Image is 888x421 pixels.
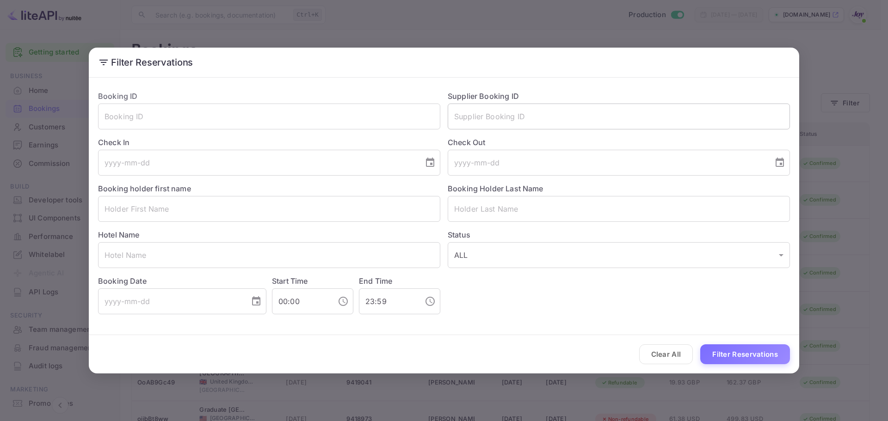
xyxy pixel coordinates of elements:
[421,292,439,311] button: Choose time, selected time is 11:59 PM
[448,196,790,222] input: Holder Last Name
[272,288,330,314] input: hh:mm
[98,137,440,148] label: Check In
[448,229,790,240] label: Status
[448,242,790,268] div: ALL
[98,288,243,314] input: yyyy-mm-dd
[98,150,417,176] input: yyyy-mm-dd
[448,92,519,101] label: Supplier Booking ID
[247,292,265,311] button: Choose date
[448,137,790,148] label: Check Out
[89,48,799,77] h2: Filter Reservations
[98,242,440,268] input: Hotel Name
[448,150,767,176] input: yyyy-mm-dd
[98,184,191,193] label: Booking holder first name
[98,196,440,222] input: Holder First Name
[359,276,392,286] label: End Time
[771,153,789,172] button: Choose date
[98,104,440,129] input: Booking ID
[98,230,140,239] label: Hotel Name
[359,288,417,314] input: hh:mm
[700,344,790,364] button: Filter Reservations
[448,184,543,193] label: Booking Holder Last Name
[639,344,693,364] button: Clear All
[272,276,308,286] label: Start Time
[98,92,138,101] label: Booking ID
[98,275,266,287] label: Booking Date
[421,153,439,172] button: Choose date
[448,104,790,129] input: Supplier Booking ID
[334,292,352,311] button: Choose time, selected time is 12:00 AM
